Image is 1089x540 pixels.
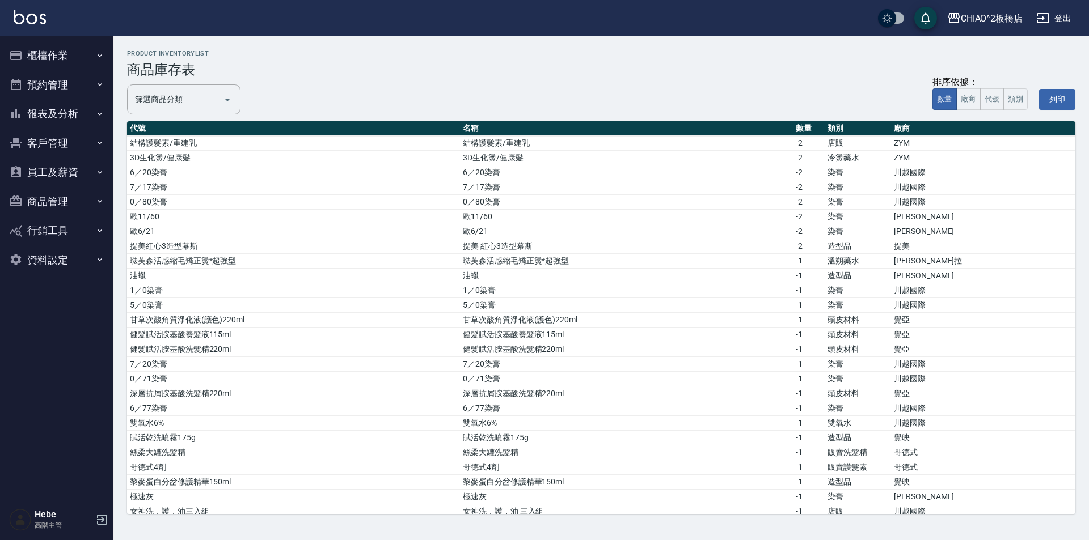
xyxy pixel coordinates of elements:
[891,357,1075,372] td: 川越國際
[793,210,825,224] td: -2
[793,313,825,328] td: -1
[460,269,793,283] td: 油蠟
[1003,88,1028,110] button: 類別
[5,216,109,245] button: 行銷工具
[932,76,1028,88] div: 排序依據：
[891,210,1075,224] td: [PERSON_NAME]
[932,88,957,110] button: 數量
[460,490,793,504] td: 極速灰
[127,151,460,165] td: 3D生化燙/健康髮
[891,416,1075,431] td: 川越國際
[127,283,460,298] td: 1／0染膏
[127,431,460,445] td: 賦活乾洗噴霧175g
[793,357,825,372] td: -1
[961,11,1023,25] div: CHIAO^2板橋店
[127,254,460,269] td: 琺芙森活感縮毛矯正燙*超強型
[793,121,825,136] th: 數量
[825,504,891,519] td: 店販
[891,342,1075,357] td: 覺亞
[793,195,825,210] td: -2
[825,328,891,342] td: 頭皮材料
[132,90,218,109] input: 分類名稱
[793,283,825,298] td: -1
[825,342,891,357] td: 頭皮材料
[127,386,460,401] td: 深層抗屑胺基酸洗髮精220ml
[793,401,825,416] td: -1
[891,165,1075,180] td: 川越國際
[127,121,460,136] th: 代號
[891,224,1075,239] td: [PERSON_NAME]
[825,180,891,195] td: 染膏
[5,187,109,216] button: 商品管理
[793,298,825,313] td: -1
[793,342,825,357] td: -1
[793,151,825,165] td: -2
[460,210,793,224] td: 歐11/60
[825,239,891,254] td: 造型品
[5,158,109,187] button: 員工及薪資
[793,165,825,180] td: -2
[127,490,460,504] td: 極速灰
[460,298,793,313] td: 5／0染膏
[825,431,891,445] td: 造型品
[127,313,460,328] td: 甘草次酸角質淨化液(護色)220ml
[127,165,460,180] td: 6／20染膏
[891,283,1075,298] td: 川越國際
[891,195,1075,210] td: 川越國際
[127,504,460,519] td: 女神洗，護，油三入組
[793,180,825,195] td: -2
[891,136,1075,151] td: ZYM
[891,328,1075,342] td: 覺亞
[891,298,1075,313] td: 川越國際
[825,416,891,431] td: 雙氧水
[35,520,92,530] p: 高階主管
[956,88,981,110] button: 廠商
[5,99,109,129] button: 報表及分析
[793,239,825,254] td: -2
[127,195,460,210] td: 0／80染膏
[127,239,460,254] td: 提美紅心3造型幕斯
[891,269,1075,283] td: [PERSON_NAME]
[460,386,793,401] td: 深層抗屑胺基酸洗髮精220ml
[825,151,891,165] td: 冷燙藥水
[127,372,460,386] td: 0／71染膏
[891,445,1075,460] td: 哥德式
[460,401,793,416] td: 6／77染膏
[891,386,1075,401] td: 覺亞
[793,269,825,283] td: -1
[793,504,825,519] td: -1
[891,254,1075,269] td: [PERSON_NAME]拉
[127,416,460,431] td: 雙氧水6%
[825,298,891,313] td: 染膏
[891,239,1075,254] td: 提美
[460,121,793,136] th: 名稱
[891,490,1075,504] td: [PERSON_NAME]
[793,475,825,490] td: -1
[5,129,109,158] button: 客戶管理
[825,195,891,210] td: 染膏
[460,460,793,475] td: 哥德式4劑
[891,460,1075,475] td: 哥德式
[825,372,891,386] td: 染膏
[127,401,460,416] td: 6／77染膏
[127,445,460,460] td: 絲柔大罐洗髮精
[891,151,1075,165] td: ZYM
[460,151,793,165] td: 3D生化燙/健康髮
[793,254,825,269] td: -1
[127,357,460,372] td: 7／20染膏
[891,504,1075,519] td: 川越國際
[460,224,793,239] td: 歐6/21
[460,328,793,342] td: 健髮賦活胺基酸養髮液115ml
[793,386,825,401] td: -1
[825,313,891,328] td: 頭皮材料
[891,313,1075,328] td: 覺亞
[460,195,793,210] td: 0／80染膏
[460,165,793,180] td: 6／20染膏
[825,490,891,504] td: 染膏
[127,298,460,313] td: 5／0染膏
[460,254,793,269] td: 琺芙森活感縮毛矯正燙*超強型
[127,136,460,151] td: 結構護髮素/重建乳
[793,136,825,151] td: -2
[1039,89,1075,110] button: 列印
[825,445,891,460] td: 販賣洗髮精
